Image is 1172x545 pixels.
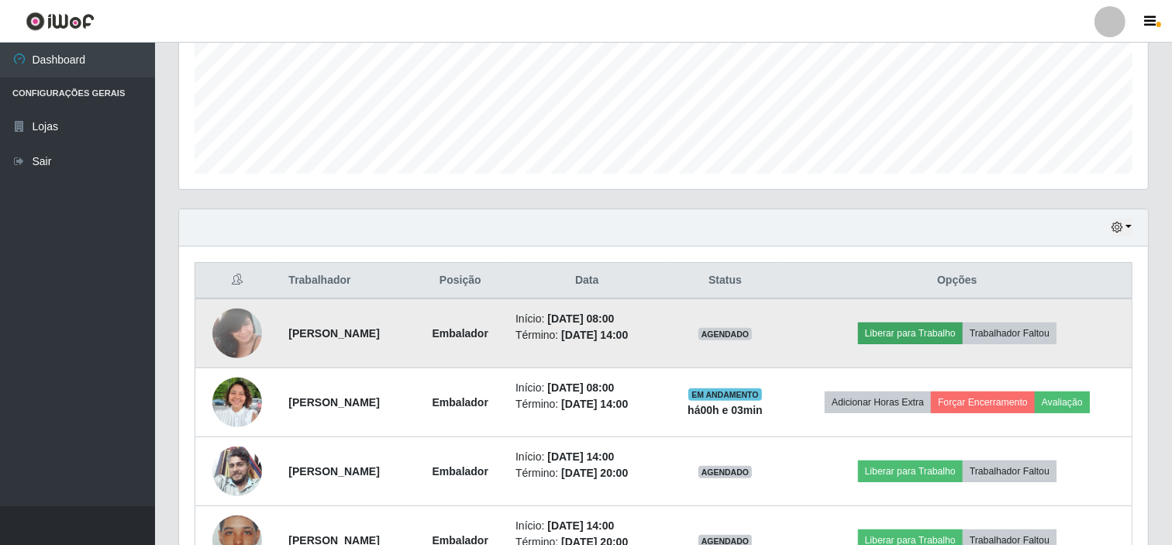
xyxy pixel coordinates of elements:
button: Trabalhador Faltou [963,323,1057,344]
time: [DATE] 14:00 [561,398,628,410]
li: Início: [515,449,658,465]
button: Liberar para Trabalho [858,460,963,482]
time: [DATE] 14:00 [547,519,614,532]
time: [DATE] 08:00 [547,381,614,394]
strong: [PERSON_NAME] [288,327,379,340]
strong: Embalador [433,327,488,340]
th: Posição [415,263,507,299]
time: [DATE] 08:00 [547,312,614,325]
strong: [PERSON_NAME] [288,396,379,409]
img: CoreUI Logo [26,12,95,31]
li: Término: [515,396,658,412]
img: 1646132801088.jpeg [212,447,262,496]
img: 1706050148347.jpeg [212,300,262,366]
button: Adicionar Horas Extra [825,392,931,413]
li: Início: [515,311,658,327]
button: Forçar Encerramento [931,392,1035,413]
strong: [PERSON_NAME] [288,465,379,478]
span: AGENDADO [698,328,753,340]
th: Trabalhador [279,263,414,299]
th: Data [506,263,667,299]
span: AGENDADO [698,466,753,478]
li: Início: [515,518,658,534]
time: [DATE] 14:00 [547,450,614,463]
li: Início: [515,380,658,396]
img: 1749753649914.jpeg [212,369,262,436]
strong: Embalador [433,465,488,478]
strong: há 00 h e 03 min [688,404,763,416]
li: Término: [515,465,658,481]
button: Avaliação [1035,392,1090,413]
button: Trabalhador Faltou [963,460,1057,482]
strong: Embalador [433,396,488,409]
th: Status [667,263,782,299]
li: Término: [515,327,658,343]
th: Opções [783,263,1132,299]
span: EM ANDAMENTO [688,388,762,401]
button: Liberar para Trabalho [858,323,963,344]
time: [DATE] 20:00 [561,467,628,479]
time: [DATE] 14:00 [561,329,628,341]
